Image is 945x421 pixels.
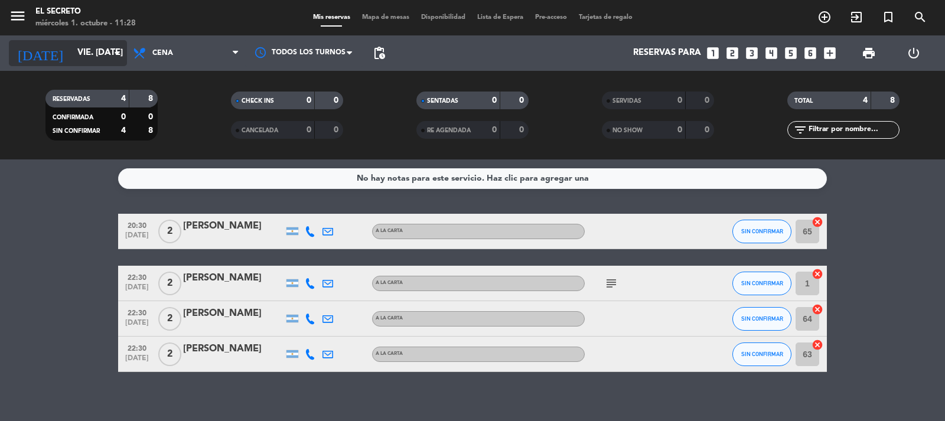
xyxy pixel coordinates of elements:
strong: 0 [677,96,682,105]
strong: 0 [148,113,155,121]
span: 2 [158,307,181,331]
button: SIN CONFIRMAR [732,342,791,366]
span: 20:30 [122,218,152,231]
button: SIN CONFIRMAR [732,307,791,331]
span: SIN CONFIRMAR [53,128,100,134]
span: SIN CONFIRMAR [741,351,783,357]
strong: 4 [121,126,126,135]
button: SIN CONFIRMAR [732,272,791,295]
i: add_circle_outline [817,10,832,24]
i: add_box [822,45,838,61]
span: 2 [158,342,181,366]
i: search [913,10,927,24]
span: Disponibilidad [415,14,471,21]
span: Mapa de mesas [356,14,415,21]
span: 22:30 [122,305,152,319]
i: arrow_drop_down [110,46,124,60]
span: Reservas para [633,48,701,58]
strong: 0 [307,96,311,105]
i: looks_5 [783,45,799,61]
div: [PERSON_NAME] [183,306,283,321]
strong: 0 [705,96,712,105]
span: Cena [152,49,173,57]
div: El secreto [35,6,136,18]
span: [DATE] [122,319,152,332]
div: [PERSON_NAME] [183,270,283,286]
span: SIN CONFIRMAR [741,228,783,234]
span: Tarjetas de regalo [573,14,638,21]
span: Pre-acceso [529,14,573,21]
strong: 0 [334,126,341,134]
button: SIN CONFIRMAR [732,220,791,243]
strong: 0 [334,96,341,105]
div: miércoles 1. octubre - 11:28 [35,18,136,30]
span: [DATE] [122,283,152,297]
div: LOG OUT [891,35,936,71]
strong: 0 [492,96,497,105]
div: [PERSON_NAME] [183,341,283,357]
span: 22:30 [122,270,152,283]
i: cancel [812,339,823,351]
i: subject [604,276,618,291]
span: A LA CARTA [376,280,403,285]
i: power_settings_new [907,46,921,60]
span: CANCELADA [242,128,278,133]
i: cancel [812,216,823,228]
span: TOTAL [794,98,813,104]
strong: 0 [492,126,497,134]
strong: 8 [890,96,897,105]
strong: 0 [677,126,682,134]
span: CHECK INS [242,98,274,104]
span: SENTADAS [427,98,458,104]
span: [DATE] [122,231,152,245]
span: NO SHOW [612,128,643,133]
span: CONFIRMADA [53,115,93,120]
strong: 8 [148,94,155,103]
span: pending_actions [372,46,386,60]
i: cancel [812,268,823,280]
i: exit_to_app [849,10,863,24]
i: menu [9,7,27,25]
span: RE AGENDADA [427,128,471,133]
i: filter_list [793,123,807,137]
strong: 8 [148,126,155,135]
strong: 0 [307,126,311,134]
strong: 0 [121,113,126,121]
strong: 0 [705,126,712,134]
div: No hay notas para este servicio. Haz clic para agregar una [357,172,589,185]
span: Lista de Espera [471,14,529,21]
i: looks_one [705,45,721,61]
strong: 0 [519,126,526,134]
span: RESERVADAS [53,96,90,102]
div: [PERSON_NAME] [183,218,283,234]
span: A LA CARTA [376,316,403,321]
i: [DATE] [9,40,71,66]
span: SIN CONFIRMAR [741,280,783,286]
span: Mis reservas [307,14,356,21]
i: turned_in_not [881,10,895,24]
span: A LA CARTA [376,229,403,233]
strong: 0 [519,96,526,105]
span: 2 [158,272,181,295]
span: 2 [158,220,181,243]
button: menu [9,7,27,29]
i: looks_two [725,45,740,61]
span: SERVIDAS [612,98,641,104]
i: cancel [812,303,823,315]
span: [DATE] [122,354,152,368]
input: Filtrar por nombre... [807,123,899,136]
i: looks_3 [744,45,760,61]
span: print [862,46,876,60]
i: looks_6 [803,45,818,61]
strong: 4 [863,96,868,105]
span: SIN CONFIRMAR [741,315,783,322]
strong: 4 [121,94,126,103]
span: 22:30 [122,341,152,354]
i: looks_4 [764,45,779,61]
span: A LA CARTA [376,351,403,356]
